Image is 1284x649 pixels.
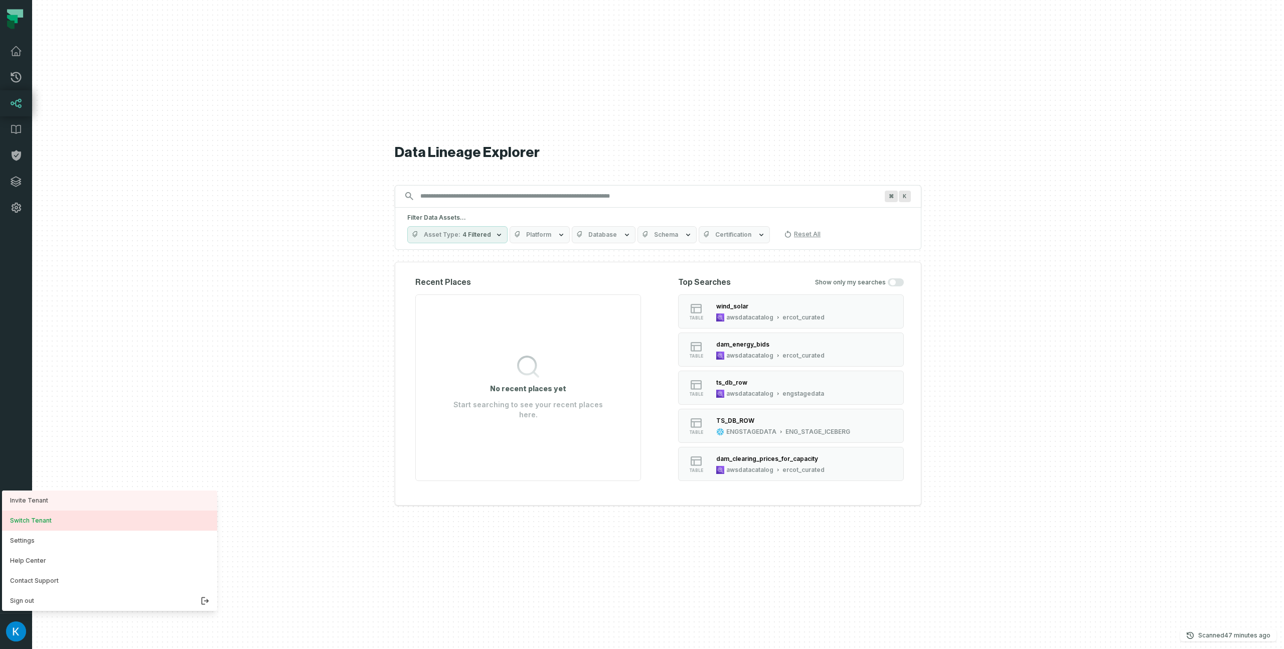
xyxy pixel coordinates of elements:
[2,491,217,611] div: avatar of Kosta Shougaev
[6,621,26,641] img: avatar of Kosta Shougaev
[2,571,217,591] a: Contact Support
[2,591,217,611] button: Sign out
[2,551,217,571] a: Help Center
[899,191,911,202] span: Press ⌘ + K to focus the search bar
[1224,631,1270,639] relative-time: Aug 24, 2025, 4:02 PM GMT+3
[2,491,217,511] a: Invite Tenant
[395,144,921,161] h1: Data Lineage Explorer
[885,191,898,202] span: Press ⌘ + K to focus the search bar
[1198,630,1270,640] p: Scanned
[2,531,217,551] button: Settings
[2,511,217,531] button: Switch Tenant
[1180,629,1276,641] button: Scanned[DATE] 4:02:15 PM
